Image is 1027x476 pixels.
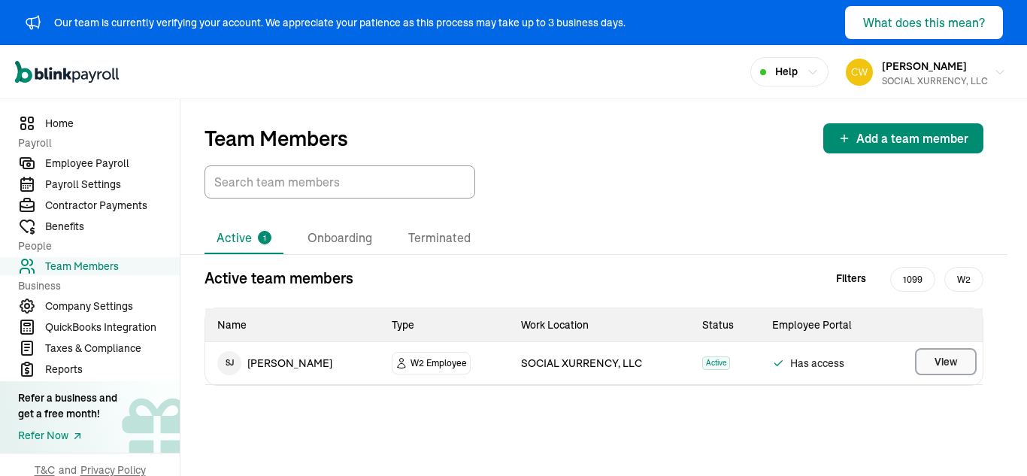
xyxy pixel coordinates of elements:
[205,308,380,342] th: Name
[45,177,180,193] span: Payroll Settings
[45,198,180,214] span: Contractor Payments
[775,64,798,80] span: Help
[944,267,983,292] span: W2
[45,341,180,356] span: Taxes & Compliance
[509,308,691,342] th: Work Location
[204,267,353,290] p: Active team members
[750,57,829,86] button: Help
[18,428,117,444] a: Refer Now
[702,356,730,370] span: Active
[863,14,985,32] div: What does this mean?
[856,129,968,147] span: Add a team member
[204,223,283,254] li: Active
[45,299,180,314] span: Company Settings
[915,348,977,375] button: View
[263,232,266,244] span: 1
[45,320,180,335] span: QuickBooks Integration
[380,308,509,342] th: Type
[396,223,483,254] li: Terminated
[890,267,935,292] span: 1099
[845,6,1003,39] button: What does this mean?
[18,390,117,422] div: Refer a business and get a free month!
[295,223,384,254] li: Onboarding
[15,50,119,94] nav: Global
[18,238,171,254] span: People
[521,356,642,370] span: SOCIAL XURRENCY, LLC
[18,278,171,294] span: Business
[45,116,180,132] span: Home
[45,259,180,274] span: Team Members
[205,342,380,384] td: [PERSON_NAME]
[836,271,866,287] span: Filters
[45,219,180,235] span: Benefits
[54,15,626,31] div: Our team is currently verifying your account. We appreciate your patience as this process may tak...
[772,318,852,332] span: Employee Portal
[45,156,180,171] span: Employee Payroll
[882,59,967,73] span: [PERSON_NAME]
[952,404,1027,476] iframe: Chat Widget
[204,126,348,150] p: Team Members
[823,123,983,153] button: Add a team member
[772,354,878,372] span: Has access
[217,351,241,375] span: S J
[204,165,475,199] input: TextInput
[410,356,467,371] span: W2 Employee
[45,362,180,377] span: Reports
[18,135,171,151] span: Payroll
[882,74,988,88] div: SOCIAL XURRENCY, LLC
[935,354,957,369] span: View
[840,53,1012,91] button: [PERSON_NAME]SOCIAL XURRENCY, LLC
[690,308,760,342] th: Status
